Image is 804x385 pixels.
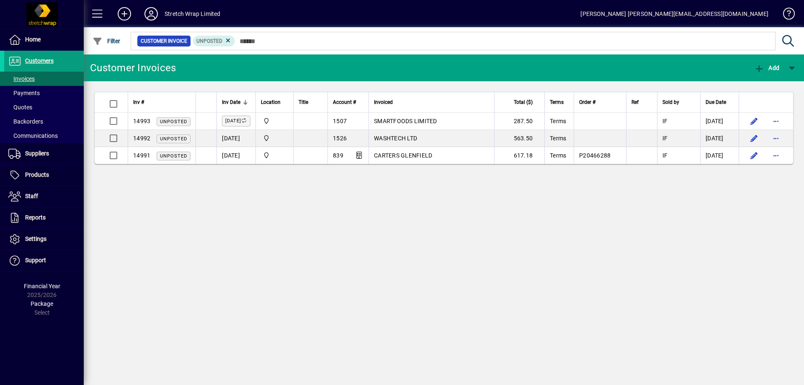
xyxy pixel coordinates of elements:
[747,132,761,145] button: Edit
[700,113,739,130] td: [DATE]
[261,116,288,126] span: SWL-AKL
[494,130,544,147] td: 563.50
[196,38,222,44] span: Unposted
[374,98,489,107] div: Invoiced
[550,118,566,124] span: Terms
[662,98,679,107] span: Sold by
[299,98,308,107] span: Title
[700,130,739,147] td: [DATE]
[500,98,540,107] div: Total ($)
[24,283,60,289] span: Financial Year
[579,152,611,159] span: P20466288
[222,98,250,107] div: Inv Date
[133,152,150,159] span: 14991
[25,171,49,178] span: Products
[93,38,121,44] span: Filter
[216,130,255,147] td: [DATE]
[374,118,437,124] span: SMARTFOODS LIMITED
[494,113,544,130] td: 287.50
[4,229,84,250] a: Settings
[706,98,734,107] div: Due Date
[8,104,32,111] span: Quotes
[333,118,347,124] span: 1507
[4,29,84,50] a: Home
[222,116,250,127] label: [DATE]
[133,98,191,107] div: Inv #
[579,98,621,107] div: Order #
[662,118,668,124] span: IF
[25,150,49,157] span: Suppliers
[160,153,187,159] span: Unposted
[769,114,783,128] button: More options
[25,57,54,64] span: Customers
[662,98,695,107] div: Sold by
[261,151,288,160] span: SWL-AKL
[222,98,240,107] span: Inv Date
[752,60,781,75] button: Add
[133,135,150,142] span: 14992
[133,118,150,124] span: 14993
[662,135,668,142] span: IF
[165,7,221,21] div: Stretch Wrap Limited
[25,235,46,242] span: Settings
[111,6,138,21] button: Add
[25,193,38,199] span: Staff
[8,132,58,139] span: Communications
[631,98,639,107] span: Ref
[777,2,794,29] a: Knowledge Base
[333,152,343,159] span: 839
[216,147,255,164] td: [DATE]
[550,152,566,159] span: Terms
[579,98,595,107] span: Order #
[374,152,432,159] span: CARTERS GLENFIELD
[706,98,726,107] span: Due Date
[769,149,783,162] button: More options
[31,300,53,307] span: Package
[4,250,84,271] a: Support
[141,37,187,45] span: Customer Invoice
[160,119,187,124] span: Unposted
[138,6,165,21] button: Profile
[4,165,84,186] a: Products
[8,118,43,125] span: Backorders
[4,207,84,228] a: Reports
[193,36,235,47] mat-chip: Customer Invoice Status: Unposted
[4,72,84,86] a: Invoices
[662,152,668,159] span: IF
[261,98,288,107] div: Location
[4,86,84,100] a: Payments
[374,98,393,107] span: Invoiced
[4,114,84,129] a: Backorders
[550,98,564,107] span: Terms
[747,114,761,128] button: Edit
[8,90,40,96] span: Payments
[25,214,46,221] span: Reports
[769,132,783,145] button: More options
[90,34,123,49] button: Filter
[90,61,176,75] div: Customer Invoices
[514,98,533,107] span: Total ($)
[133,98,144,107] span: Inv #
[333,135,347,142] span: 1526
[754,65,779,71] span: Add
[4,186,84,207] a: Staff
[261,98,281,107] span: Location
[4,129,84,143] a: Communications
[333,98,356,107] span: Account #
[374,135,417,142] span: WASHTECH LTD
[4,100,84,114] a: Quotes
[261,134,288,143] span: SWL-AKL
[700,147,739,164] td: [DATE]
[299,98,322,107] div: Title
[25,36,41,43] span: Home
[25,257,46,264] span: Support
[8,75,35,82] span: Invoices
[550,135,566,142] span: Terms
[494,147,544,164] td: 617.18
[4,143,84,164] a: Suppliers
[580,7,768,21] div: [PERSON_NAME] [PERSON_NAME][EMAIL_ADDRESS][DOMAIN_NAME]
[747,149,761,162] button: Edit
[631,98,652,107] div: Ref
[333,98,363,107] div: Account #
[160,136,187,142] span: Unposted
